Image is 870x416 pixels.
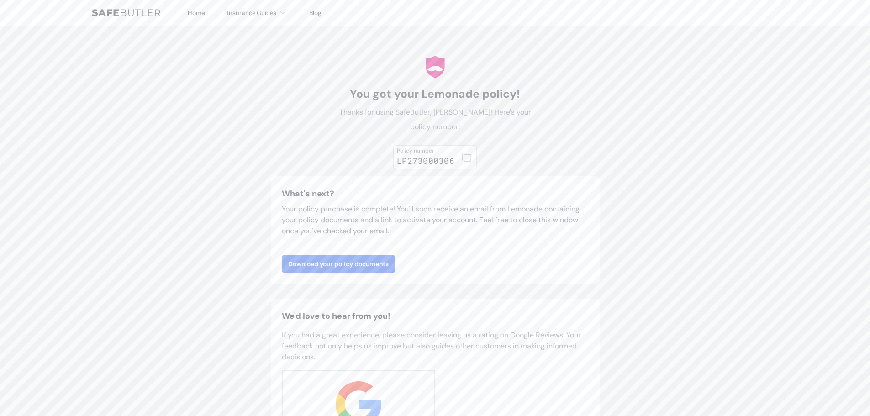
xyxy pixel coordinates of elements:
[397,154,454,167] div: LP273000306
[397,147,454,154] div: Policy number
[227,7,287,18] button: Insurance Guides
[92,9,160,16] img: SafeButler Text Logo
[309,9,322,17] a: Blog
[333,105,538,134] p: Thanks for using SafeButler, [PERSON_NAME]! Here's your policy number:
[282,187,589,200] h3: What's next?
[333,87,538,101] h1: You got your Lemonade policy!
[282,255,395,273] a: Download your policy documents
[188,9,205,17] a: Home
[282,330,589,363] p: If you had a great experience, please consider leaving us a rating on Google Reviews. Your feedba...
[282,204,589,237] p: Your policy purchase is complete! You'll soon receive an email from Lemonade containing your poli...
[282,310,589,322] h2: We'd love to hear from you!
